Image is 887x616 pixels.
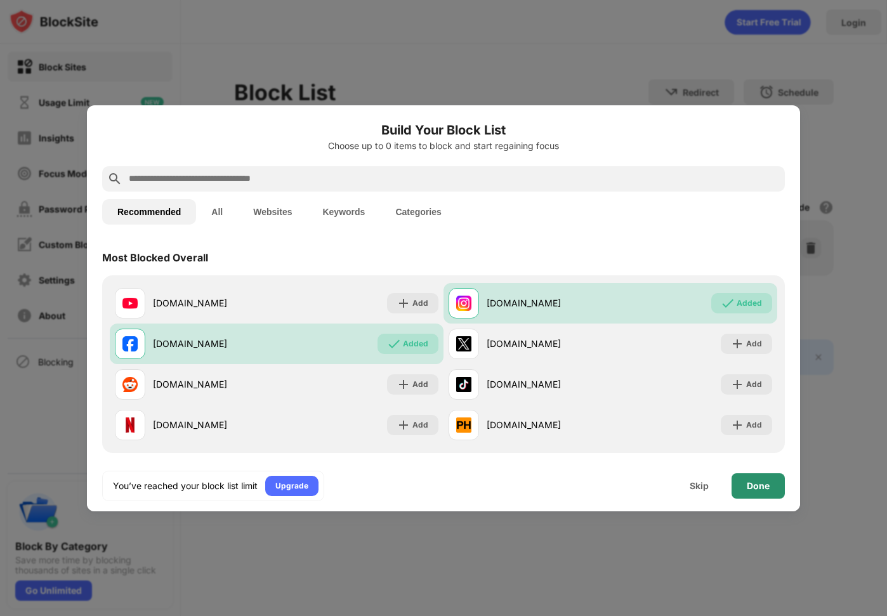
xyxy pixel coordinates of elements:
button: Websites [238,199,307,225]
div: [DOMAIN_NAME] [487,337,610,350]
div: Add [412,297,428,310]
img: search.svg [107,171,122,187]
div: Added [403,337,428,350]
img: favicons [456,296,471,311]
div: [DOMAIN_NAME] [153,296,277,310]
div: Upgrade [275,480,308,492]
div: [DOMAIN_NAME] [153,337,277,350]
img: favicons [122,377,138,392]
div: Add [412,378,428,391]
img: favicons [456,417,471,433]
div: Add [746,378,762,391]
div: Done [747,481,770,491]
img: favicons [122,296,138,311]
button: Keywords [307,199,380,225]
img: favicons [122,417,138,433]
div: You’ve reached your block list limit [113,480,258,492]
div: [DOMAIN_NAME] [153,418,277,431]
button: Categories [380,199,456,225]
div: Add [746,337,762,350]
div: [DOMAIN_NAME] [487,377,610,391]
div: Choose up to 0 items to block and start regaining focus [102,141,785,151]
div: [DOMAIN_NAME] [487,296,610,310]
button: Recommended [102,199,196,225]
div: [DOMAIN_NAME] [153,377,277,391]
div: Skip [690,481,709,491]
div: Most Blocked Overall [102,251,208,264]
div: Added [737,297,762,310]
img: favicons [122,336,138,351]
h6: Build Your Block List [102,121,785,140]
div: Add [412,419,428,431]
img: favicons [456,377,471,392]
div: [DOMAIN_NAME] [487,418,610,431]
button: All [196,199,238,225]
div: Add [746,419,762,431]
img: favicons [456,336,471,351]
